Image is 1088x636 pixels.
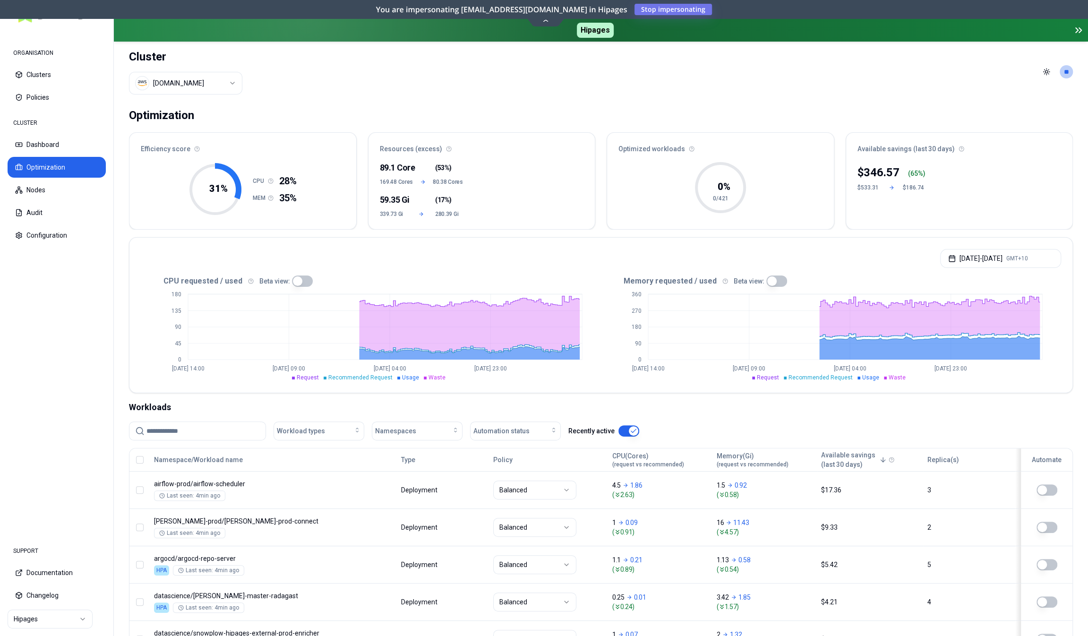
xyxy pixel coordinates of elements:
button: Automation status [470,421,561,440]
div: Optimized workloads [607,133,834,159]
span: ( 0.91 ) [612,527,708,537]
div: Workloads [129,401,1073,414]
tspan: 0 % [717,181,730,192]
span: GMT+10 [1006,255,1028,262]
h1: CPU [253,177,268,185]
span: Hipages [577,23,614,38]
p: 4.5 [612,481,621,490]
tspan: 360 [632,291,642,298]
p: 0.58 [738,555,751,565]
span: 169.48 Cores [380,178,413,186]
div: Last seen: 4min ago [159,529,220,537]
p: 65 [910,169,918,178]
p: argocd-repo-server [154,554,335,563]
p: 1.85 [738,593,751,602]
button: Replica(s) [927,450,959,469]
div: 3 [927,485,1011,495]
div: $ [857,165,900,180]
tspan: 45 [175,340,181,347]
span: Recommended Request [788,374,853,381]
tspan: [DATE] 04:00 [373,365,406,372]
span: Waste [428,374,445,381]
tspan: [DATE] 09:00 [273,365,305,372]
tspan: [DATE] 14:00 [172,365,205,372]
div: Optimization [129,106,194,125]
button: Memory(Gi)(request vs recommended) [717,450,788,469]
span: 17% [437,195,449,205]
button: Type [401,450,415,469]
button: Namespace/Workload name [154,450,243,469]
span: Usage [862,374,879,381]
div: Automate [1025,455,1068,464]
tspan: [DATE] 23:00 [474,365,507,372]
label: Recently active [568,428,615,434]
span: Automation status [473,426,530,436]
button: Namespaces [372,421,463,440]
p: 0.01 [634,593,646,602]
span: ( 4.57 ) [717,527,813,537]
div: SUPPORT [8,541,106,560]
div: $4.21 [821,597,919,607]
button: Policies [8,87,106,108]
span: Waste [889,374,906,381]
div: $186.74 [903,184,925,191]
div: Deployment [401,597,439,607]
div: Deployment [401,523,439,532]
span: 53% [437,163,449,172]
div: luke.kubernetes.hipagesgroup.com.au [153,78,204,88]
h1: MEM [253,194,268,202]
button: Clusters [8,64,106,85]
button: Available savings(last 30 days) [821,450,887,469]
p: 16 [717,518,724,527]
p: 3.42 [717,593,729,602]
div: Deployment [401,485,439,495]
div: 2 [927,523,1011,532]
p: 11.43 [733,518,749,527]
span: ( 2.63 ) [612,490,708,499]
span: ( 0.58 ) [717,490,813,499]
p: airflow-scheduler [154,479,335,489]
div: Memory requested / used [601,275,1061,287]
p: kafka-prod-connect [154,516,335,526]
div: HPA is enabled on both CPU and Memory, this workload cannot be optimised. [154,565,169,576]
label: Beta view: [259,278,290,284]
tspan: [DATE] 09:00 [733,365,765,372]
p: 0.25 [612,593,625,602]
div: Last seen: 4min ago [178,567,239,574]
div: $5.42 [821,560,919,569]
span: 28% [279,174,297,188]
div: Policy [493,455,604,464]
span: ( ) [435,163,452,172]
button: Dashboard [8,134,106,155]
tspan: [DATE] 14:00 [632,365,665,372]
button: Optimization [8,157,106,178]
button: [DATE]-[DATE]GMT+10 [940,249,1061,268]
p: muriel-master-radagast [154,591,335,601]
p: 1.86 [630,481,643,490]
img: aws [137,78,147,88]
tspan: [DATE] 04:00 [833,365,866,372]
p: 1 [612,518,616,527]
span: ( 0.24 ) [612,602,708,611]
span: (request vs recommended) [612,461,684,468]
div: HPA is enabled on both CPU and Memory, this workload cannot be optimised. [154,602,169,613]
div: Resources (excess) [368,133,595,159]
button: This workload cannot be automated, because HPA is applied or managed by Gitops. [1037,596,1057,608]
span: ( 0.54 ) [717,565,813,574]
p: 0.21 [630,555,643,565]
p: 346.57 [864,165,900,180]
h1: Cluster [129,49,242,64]
div: CLUSTER [8,113,106,132]
p: 0.92 [735,481,747,490]
tspan: 270 [632,308,642,314]
span: Workload types [277,426,325,436]
p: 1.13 [717,555,729,565]
button: Select a value [129,72,242,95]
span: Usage [402,374,419,381]
tspan: 90 [175,324,181,330]
span: 339.73 Gi [380,210,408,218]
div: ORGANISATION [8,43,106,62]
div: Last seen: 4min ago [178,604,239,611]
div: CPU(Cores) [612,451,684,468]
tspan: 180 [171,291,181,298]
